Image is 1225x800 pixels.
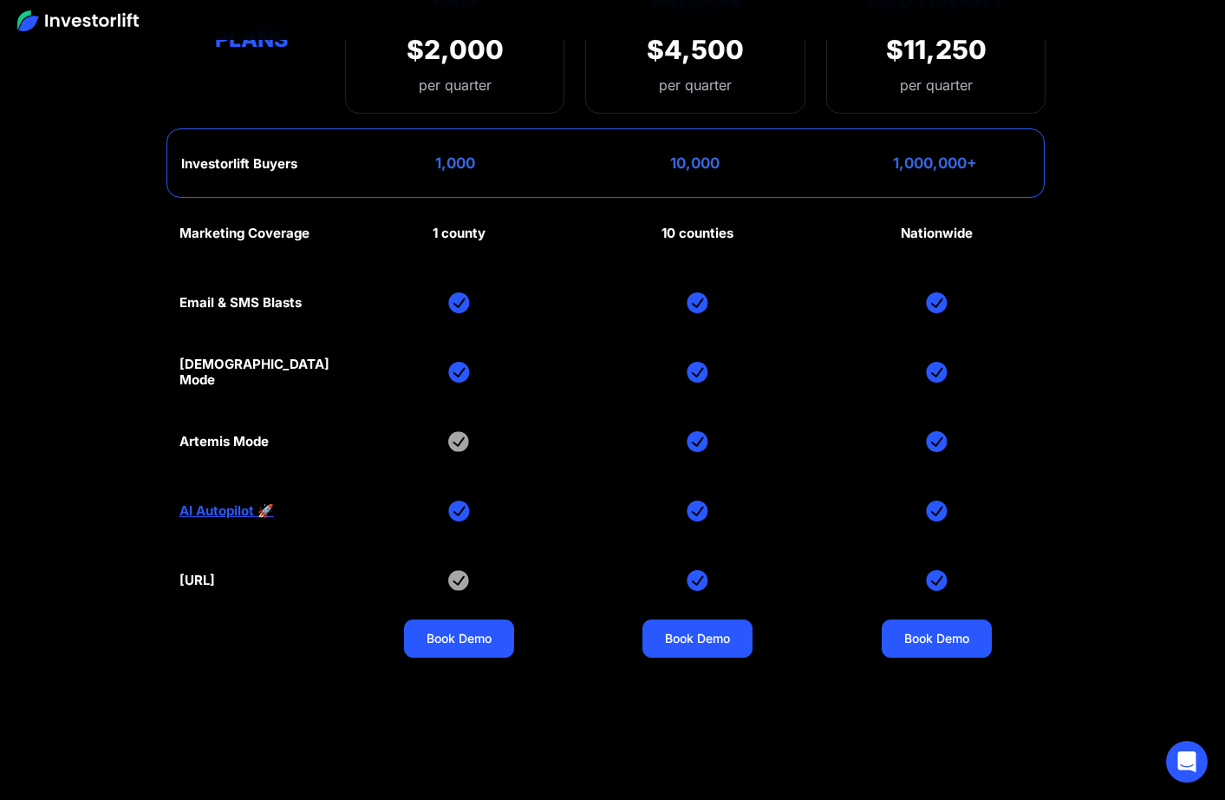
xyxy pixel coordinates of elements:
[179,357,329,388] div: [DEMOGRAPHIC_DATA] Mode
[407,75,504,95] div: per quarter
[179,295,302,311] div: Email & SMS Blasts
[179,226,310,241] div: Marketing Coverage
[659,75,732,95] div: per quarter
[181,156,297,172] div: Investorlift Buyers
[404,620,514,658] a: Book Demo
[893,154,977,172] div: 1,000,000+
[407,34,504,65] div: $2,000
[642,620,753,658] a: Book Demo
[661,226,733,241] div: 10 counties
[179,573,215,588] div: [URL]
[179,503,274,519] a: AI Autopilot 🚀
[900,75,973,95] div: per quarter
[886,34,987,65] div: $11,250
[435,154,475,172] div: 1,000
[882,620,992,658] a: Book Demo
[179,434,269,449] div: Artemis Mode
[647,34,744,65] div: $4,500
[670,154,720,172] div: 10,000
[1166,741,1208,783] div: Open Intercom Messenger
[433,226,485,241] div: 1 county
[901,226,973,241] div: Nationwide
